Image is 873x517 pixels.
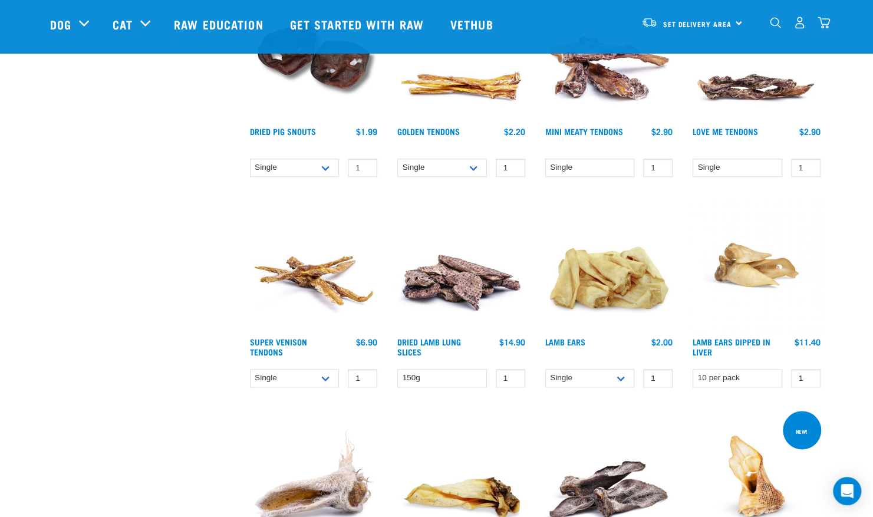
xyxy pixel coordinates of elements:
img: 1303 Lamb Lung Slices 01 [394,198,528,332]
a: Mini Meaty Tendons [545,129,623,133]
a: Lamb Ears [545,340,585,344]
input: 1 [643,369,673,387]
div: Open Intercom Messenger [833,477,861,505]
a: Dried Pig Snouts [250,129,316,133]
img: 1286 Super Tendons 01 [247,198,381,332]
a: Lamb Ears Dipped in Liver [693,340,770,353]
div: $2.90 [651,127,673,136]
a: Raw Education [162,1,278,48]
img: van-moving.png [641,17,657,28]
a: Vethub [439,1,508,48]
span: Set Delivery Area [663,22,732,26]
a: Dried Lamb Lung Slices [397,340,461,353]
input: 1 [348,159,377,177]
a: Love Me Tendons [693,129,758,133]
img: home-icon-1@2x.png [770,17,781,28]
div: $11.40 [795,337,821,347]
input: 1 [643,159,673,177]
div: $14.90 [499,337,525,347]
img: Lamb Ear Dipped Liver [690,198,823,332]
a: Cat [113,15,133,33]
a: Dog [50,15,71,33]
input: 1 [496,369,525,387]
a: Super Venison Tendons [250,340,307,353]
input: 1 [496,159,525,177]
a: Golden Tendons [397,129,460,133]
input: 1 [791,369,821,387]
input: 1 [348,369,377,387]
img: home-icon@2x.png [818,17,830,29]
div: $2.00 [651,337,673,347]
a: Get started with Raw [278,1,439,48]
img: user.png [793,17,806,29]
input: 1 [791,159,821,177]
img: Pile Of Lamb Ears Treat For Pets [542,198,676,332]
div: $2.90 [799,127,821,136]
div: $1.99 [356,127,377,136]
div: $2.20 [504,127,525,136]
div: $6.90 [356,337,377,347]
div: new! [790,423,813,440]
